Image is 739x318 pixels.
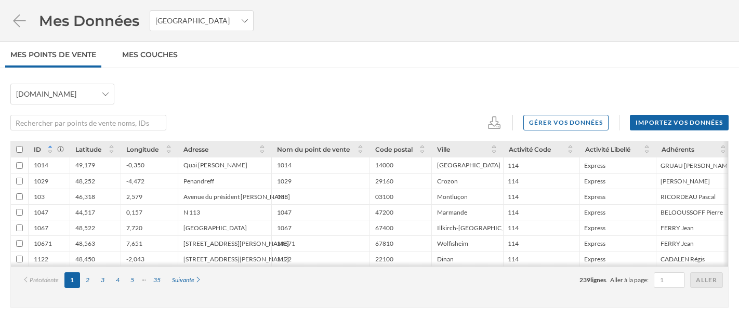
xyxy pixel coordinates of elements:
div: Dinan [437,255,454,263]
span: Activité Code [509,145,551,153]
div: 1029 [277,177,292,185]
div: 48,450 [75,255,95,263]
div: 7,720 [126,224,142,232]
div: 1014 [34,161,48,169]
span: Latitude [75,145,101,153]
span: [DOMAIN_NAME] [16,89,76,99]
div: 46,318 [75,193,95,201]
span: Code postal [375,145,413,153]
div: 1067 [34,224,48,232]
a: Mes points de vente [5,42,101,68]
span: Ville [437,145,450,153]
span: lignes [590,276,606,284]
div: 22100 [375,255,393,263]
div: 1029 [34,177,48,185]
span: Longitude [126,145,159,153]
div: 10671 [34,240,52,247]
div: [GEOGRAPHIC_DATA] [437,161,500,169]
div: 1122 [277,255,292,263]
span: Adresse [183,145,208,153]
div: 44,517 [75,208,95,216]
div: Quai [PERSON_NAME] [183,161,247,169]
div: 29160 [375,177,393,185]
div: 67400 [375,224,393,232]
div: 103 [277,193,288,201]
span: Adhérents [662,145,694,153]
div: 03100 [375,193,393,201]
div: 47200 [375,208,393,216]
div: -0,350 [126,161,144,169]
div: [STREET_ADDRESS][PERSON_NAME] [183,255,289,263]
input: 1 [657,275,682,285]
div: Crozon [437,177,458,185]
div: -2,043 [126,255,144,263]
div: N 113 [183,208,200,216]
div: 1122 [34,255,48,263]
div: 48,563 [75,240,95,247]
span: 239 [579,276,590,284]
div: Avenue du président [PERSON_NAME] [183,193,290,201]
div: 48,252 [75,177,95,185]
div: 1067 [277,224,292,232]
div: 0,157 [126,208,142,216]
div: Penandreff [183,177,214,185]
span: Aller à la page: [610,275,649,285]
div: 1047 [277,208,292,216]
div: [STREET_ADDRESS][PERSON_NAME] [183,240,289,247]
span: Mes Données [39,11,139,31]
span: ID [34,145,41,153]
div: 10671 [277,240,295,247]
a: Mes Couches [117,42,183,68]
div: 7,651 [126,240,142,247]
div: Wolfisheim [437,240,468,247]
div: 14000 [375,161,393,169]
div: Illkirch-[GEOGRAPHIC_DATA] [437,224,522,232]
span: Nom du point de vente [277,145,350,153]
div: 67810 [375,240,393,247]
div: 49,179 [75,161,95,169]
span: Activité Libellé [585,145,630,153]
div: 1014 [277,161,292,169]
div: Montluçon [437,193,468,201]
div: -4,472 [126,177,144,185]
div: 48,522 [75,224,95,232]
span: . [606,276,608,284]
div: [GEOGRAPHIC_DATA] [183,224,247,232]
div: 1047 [34,208,48,216]
span: [GEOGRAPHIC_DATA] [155,16,230,26]
div: Marmande [437,208,467,216]
div: 103 [34,193,45,201]
div: 2,579 [126,193,142,201]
